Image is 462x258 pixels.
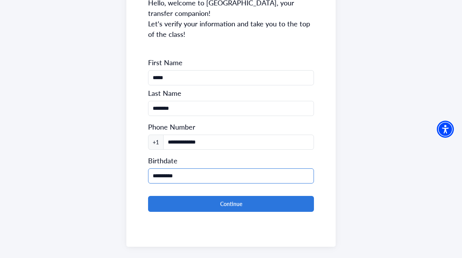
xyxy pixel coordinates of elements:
[148,156,178,165] span: Birthdate
[148,101,314,116] input: Phone Number
[148,196,314,212] button: Continue
[148,135,164,150] span: +1
[148,70,314,85] input: Phone Number
[148,168,314,184] input: MM/DD/YYYY
[148,122,195,132] label: Phone Number
[148,88,314,98] span: Last Name
[148,58,314,67] span: First Name
[437,121,454,138] div: Accessibility Menu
